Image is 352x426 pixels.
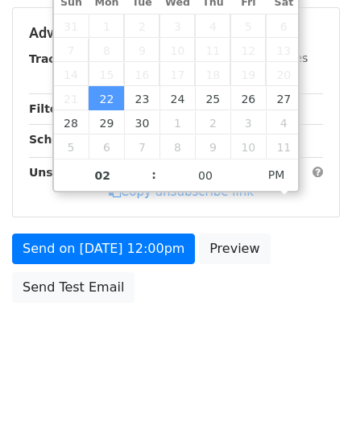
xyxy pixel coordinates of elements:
a: Copy unsubscribe link [109,184,254,199]
span: : [151,159,156,191]
a: Send on [DATE] 12:00pm [12,234,195,264]
span: September 18, 2025 [195,62,230,86]
span: September 19, 2025 [230,62,266,86]
span: September 28, 2025 [54,110,89,134]
span: September 15, 2025 [89,62,124,86]
span: September 1, 2025 [89,14,124,38]
span: October 5, 2025 [54,134,89,159]
span: September 29, 2025 [89,110,124,134]
span: September 23, 2025 [124,86,159,110]
strong: Tracking [29,52,83,65]
span: October 10, 2025 [230,134,266,159]
span: September 11, 2025 [195,38,230,62]
span: October 7, 2025 [124,134,159,159]
span: September 2, 2025 [124,14,159,38]
span: September 20, 2025 [266,62,301,86]
span: October 8, 2025 [159,134,195,159]
span: September 14, 2025 [54,62,89,86]
span: September 9, 2025 [124,38,159,62]
a: Preview [199,234,270,264]
span: October 1, 2025 [159,110,195,134]
span: September 24, 2025 [159,86,195,110]
h5: Advanced [29,24,323,42]
span: September 7, 2025 [54,38,89,62]
span: September 12, 2025 [230,38,266,62]
a: Send Test Email [12,272,135,303]
span: September 3, 2025 [159,14,195,38]
span: October 6, 2025 [89,134,124,159]
span: September 8, 2025 [89,38,124,62]
span: September 27, 2025 [266,86,301,110]
span: September 5, 2025 [230,14,266,38]
span: September 25, 2025 [195,86,230,110]
span: September 6, 2025 [266,14,301,38]
span: September 17, 2025 [159,62,195,86]
span: September 22, 2025 [89,86,124,110]
span: September 21, 2025 [54,86,89,110]
span: September 13, 2025 [266,38,301,62]
span: September 16, 2025 [124,62,159,86]
strong: Schedule [29,133,87,146]
input: Hour [54,159,152,192]
span: October 2, 2025 [195,110,230,134]
span: September 4, 2025 [195,14,230,38]
span: September 26, 2025 [230,86,266,110]
span: September 10, 2025 [159,38,195,62]
span: October 9, 2025 [195,134,230,159]
strong: Unsubscribe [29,166,108,179]
span: October 3, 2025 [230,110,266,134]
span: August 31, 2025 [54,14,89,38]
input: Minute [156,159,255,192]
strong: Filters [29,102,70,115]
span: October 4, 2025 [266,110,301,134]
span: September 30, 2025 [124,110,159,134]
span: October 11, 2025 [266,134,301,159]
iframe: Chat Widget [271,349,352,426]
span: Click to toggle [255,159,299,191]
